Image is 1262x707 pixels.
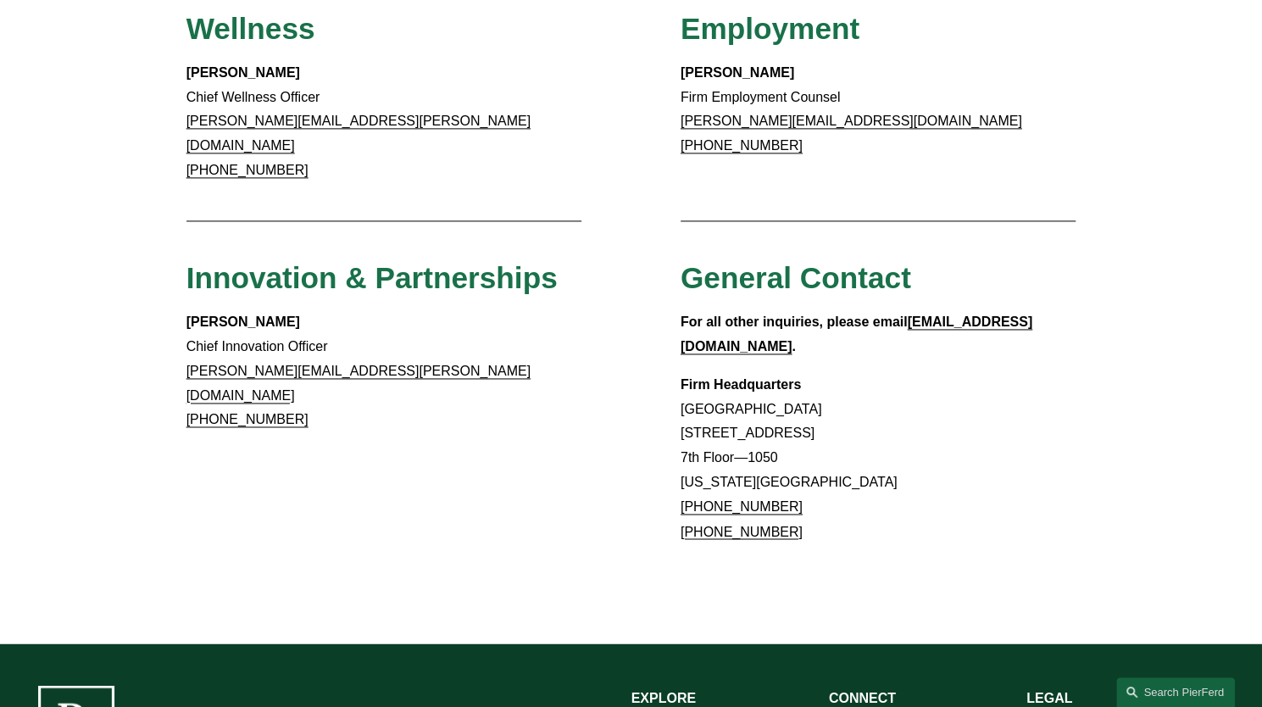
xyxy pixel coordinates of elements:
[792,339,795,353] strong: .
[631,690,696,704] strong: EXPLORE
[186,412,309,426] a: [PHONE_NUMBER]
[681,377,801,392] strong: Firm Headquarters
[681,524,803,538] a: [PHONE_NUMBER]
[186,364,531,403] a: [PERSON_NAME][EMAIL_ADDRESS][PERSON_NAME][DOMAIN_NAME]
[186,12,315,45] span: Wellness
[186,310,582,432] p: Chief Innovation Officer
[1116,677,1235,707] a: Search this site
[681,65,794,80] strong: [PERSON_NAME]
[681,499,803,514] a: [PHONE_NUMBER]
[1026,690,1072,704] strong: LEGAL
[681,138,803,153] a: [PHONE_NUMBER]
[186,65,300,80] strong: [PERSON_NAME]
[186,261,558,294] span: Innovation & Partnerships
[681,12,859,45] span: Employment
[681,261,911,294] span: General Contact
[186,114,531,153] a: [PERSON_NAME][EMAIL_ADDRESS][PERSON_NAME][DOMAIN_NAME]
[186,315,300,329] strong: [PERSON_NAME]
[681,373,1076,544] p: [GEOGRAPHIC_DATA] [STREET_ADDRESS] 7th Floor—1050 [US_STATE][GEOGRAPHIC_DATA]
[681,315,908,329] strong: For all other inquiries, please email
[681,61,1076,159] p: Firm Employment Counsel
[681,114,1022,128] a: [PERSON_NAME][EMAIL_ADDRESS][DOMAIN_NAME]
[186,61,582,183] p: Chief Wellness Officer
[829,690,896,704] strong: CONNECT
[186,163,309,177] a: [PHONE_NUMBER]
